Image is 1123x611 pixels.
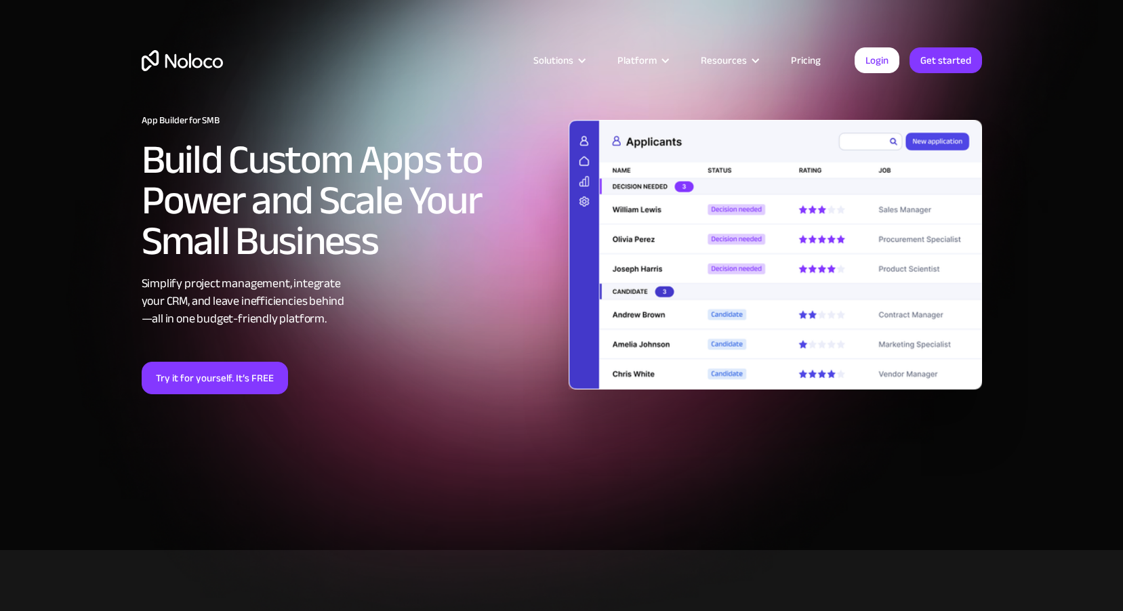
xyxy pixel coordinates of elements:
[516,51,600,69] div: Solutions
[142,362,288,394] a: Try it for yourself. It’s FREE
[910,47,982,73] a: Get started
[684,51,774,69] div: Resources
[142,140,555,261] h2: Build Custom Apps to Power and Scale Your Small Business
[142,50,223,71] a: home
[600,51,684,69] div: Platform
[701,51,747,69] div: Resources
[774,51,838,69] a: Pricing
[617,51,657,69] div: Platform
[533,51,573,69] div: Solutions
[855,47,899,73] a: Login
[142,275,555,328] div: Simplify project management, integrate your CRM, and leave inefficiencies behind —all in one budg...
